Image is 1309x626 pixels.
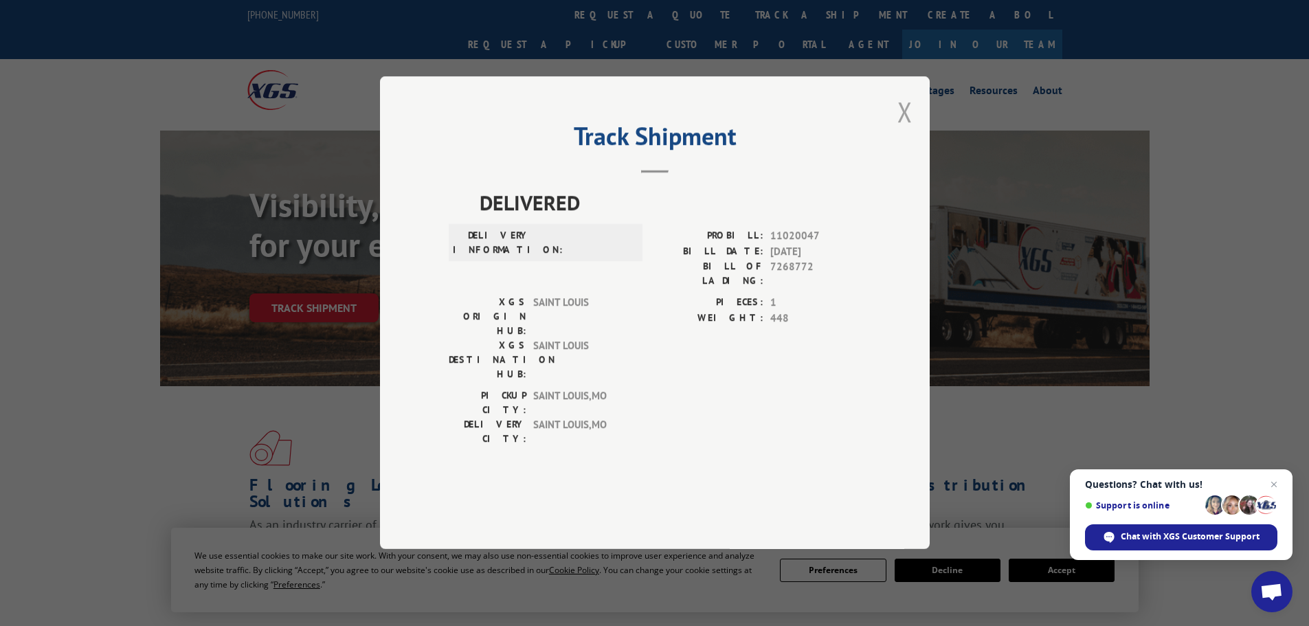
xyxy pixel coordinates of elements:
[770,229,861,245] span: 11020047
[897,93,913,130] button: Close modal
[770,244,861,260] span: [DATE]
[449,418,526,447] label: DELIVERY CITY:
[533,389,626,418] span: SAINT LOUIS , MO
[655,260,763,289] label: BILL OF LADING:
[533,418,626,447] span: SAINT LOUIS , MO
[449,389,526,418] label: PICKUP CITY:
[449,126,861,153] h2: Track Shipment
[1085,479,1277,490] span: Questions? Chat with us!
[1085,500,1200,511] span: Support is online
[1266,476,1282,493] span: Close chat
[1085,524,1277,550] div: Chat with XGS Customer Support
[1121,530,1260,543] span: Chat with XGS Customer Support
[655,229,763,245] label: PROBILL:
[449,339,526,382] label: XGS DESTINATION HUB:
[453,229,530,258] label: DELIVERY INFORMATION:
[533,339,626,382] span: SAINT LOUIS
[655,295,763,311] label: PIECES:
[770,295,861,311] span: 1
[533,295,626,339] span: SAINT LOUIS
[449,295,526,339] label: XGS ORIGIN HUB:
[655,244,763,260] label: BILL DATE:
[770,311,861,326] span: 448
[655,311,763,326] label: WEIGHT:
[1251,571,1293,612] div: Open chat
[480,188,861,219] span: DELIVERED
[770,260,861,289] span: 7268772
